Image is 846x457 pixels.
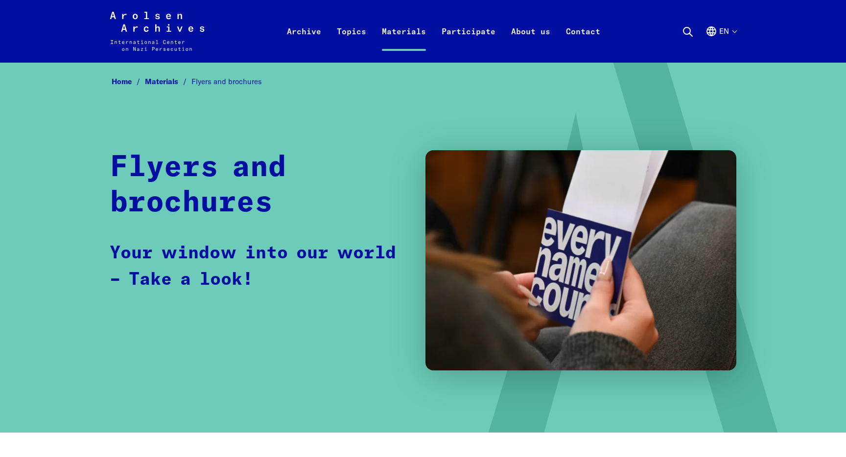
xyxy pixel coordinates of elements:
[374,23,434,63] a: Materials
[191,77,262,86] span: Flyers and brochures
[145,77,191,86] a: Materials
[558,23,608,63] a: Contact
[279,12,608,51] nav: Primary
[110,240,406,293] p: Your window into our world – Take a look!
[503,23,558,63] a: About us
[110,74,736,90] nav: Breadcrumb
[705,25,736,61] button: English, language selection
[112,77,145,86] a: Home
[434,23,503,63] a: Participate
[110,150,406,221] h1: Flyers and brochures
[329,23,374,63] a: Topics
[279,23,329,63] a: Archive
